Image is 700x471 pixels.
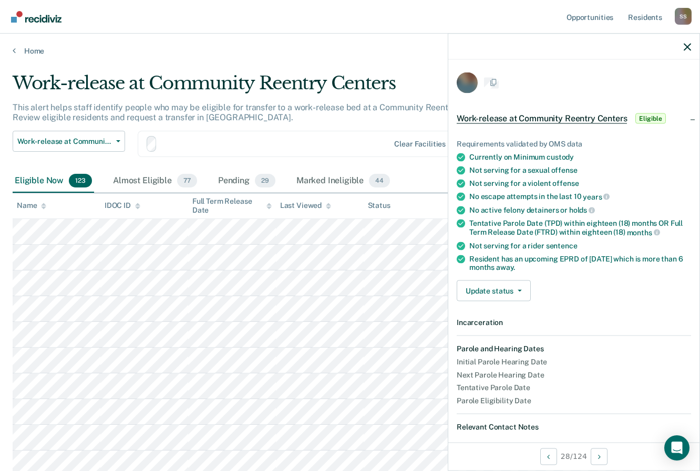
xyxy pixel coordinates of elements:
div: Marked Ineligible [294,170,392,193]
div: Not serving for a rider [469,241,691,250]
div: Requirements validated by OMS data [457,140,691,149]
a: Home [13,46,687,56]
span: months [627,228,660,236]
span: away. [496,263,515,271]
span: Eligible [635,113,665,124]
div: Status [368,201,390,210]
dt: Initial Parole Hearing Date [457,357,691,366]
dt: Tentative Parole Date [457,383,691,392]
dt: Relevant Contact Notes [457,423,691,432]
dt: Parole and Hearing Dates [457,344,691,353]
div: S S [675,8,692,25]
dt: Parole Eligibility Date [457,396,691,405]
button: Previous Opportunity [540,448,557,465]
span: offense [552,179,579,187]
div: 28 / 124 [448,442,699,470]
div: Open Intercom Messenger [664,435,689,460]
div: Currently on Minimum [469,153,691,162]
span: custody [547,153,574,161]
button: Next Opportunity [591,448,608,465]
div: Resident has an upcoming EPRD of [DATE] which is more than 6 months [469,254,691,272]
button: Profile dropdown button [675,8,692,25]
span: offense [551,166,578,174]
div: Work-release at Community Reentry Centers [13,72,538,102]
div: No active felony detainers or [469,205,691,215]
span: 123 [69,174,92,187]
dt: Next Parole Hearing Date [457,370,691,379]
span: Work-release at Community Reentry Centers [17,137,112,146]
div: Work-release at Community Reentry CentersEligible [448,102,699,135]
button: Update status [457,280,531,301]
div: IDOC ID [105,201,140,210]
div: Eligible Now [13,170,94,193]
div: Pending [216,170,277,193]
span: sentence [546,241,578,249]
span: 29 [255,174,275,187]
div: Not serving for a violent [469,179,691,188]
img: Recidiviz [11,11,61,23]
dt: Incarceration [457,318,691,327]
div: Full Term Release Date [192,197,272,215]
div: Name [17,201,46,210]
span: holds [569,206,595,214]
div: Not serving for a sexual [469,166,691,175]
p: This alert helps staff identify people who may be eligible for transfer to a work-release bed at ... [13,102,510,122]
span: Work-release at Community Reentry Centers [457,113,627,124]
span: 44 [369,174,390,187]
div: Last Viewed [280,201,331,210]
div: No escape attempts in the last 10 [469,192,691,202]
span: 77 [177,174,197,187]
div: Tentative Parole Date (TPD) within eighteen (18) months OR Full Term Release Date (FTRD) within e... [469,219,691,237]
div: Clear facilities [394,140,446,149]
span: years [583,192,610,201]
div: Almost Eligible [111,170,199,193]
